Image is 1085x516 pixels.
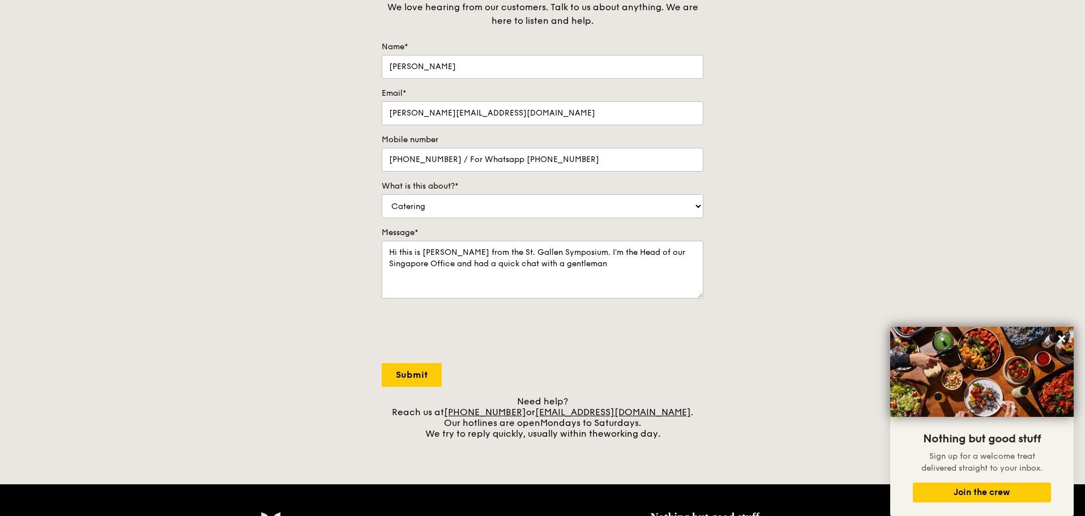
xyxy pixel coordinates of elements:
span: Nothing but good stuff [923,432,1041,446]
a: [EMAIL_ADDRESS][DOMAIN_NAME] [535,407,691,417]
label: Email* [382,88,703,99]
span: Mondays to Saturdays. [540,417,641,428]
iframe: reCAPTCHA [382,310,554,354]
span: Sign up for a welcome treat delivered straight to your inbox. [921,451,1043,473]
label: Name* [382,41,703,53]
button: Close [1053,330,1071,348]
span: working day. [604,428,660,439]
div: Need help? Reach us at or . Our hotlines are open We try to reply quickly, usually within the [382,396,703,439]
a: [PHONE_NUMBER] [444,407,526,417]
label: What is this about?* [382,181,703,192]
button: Join the crew [913,483,1051,502]
img: DSC07876-Edit02-Large.jpeg [890,327,1074,417]
div: We love hearing from our customers. Talk to us about anything. We are here to listen and help. [382,1,703,28]
input: Submit [382,363,442,387]
label: Mobile number [382,134,703,146]
label: Message* [382,227,703,238]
